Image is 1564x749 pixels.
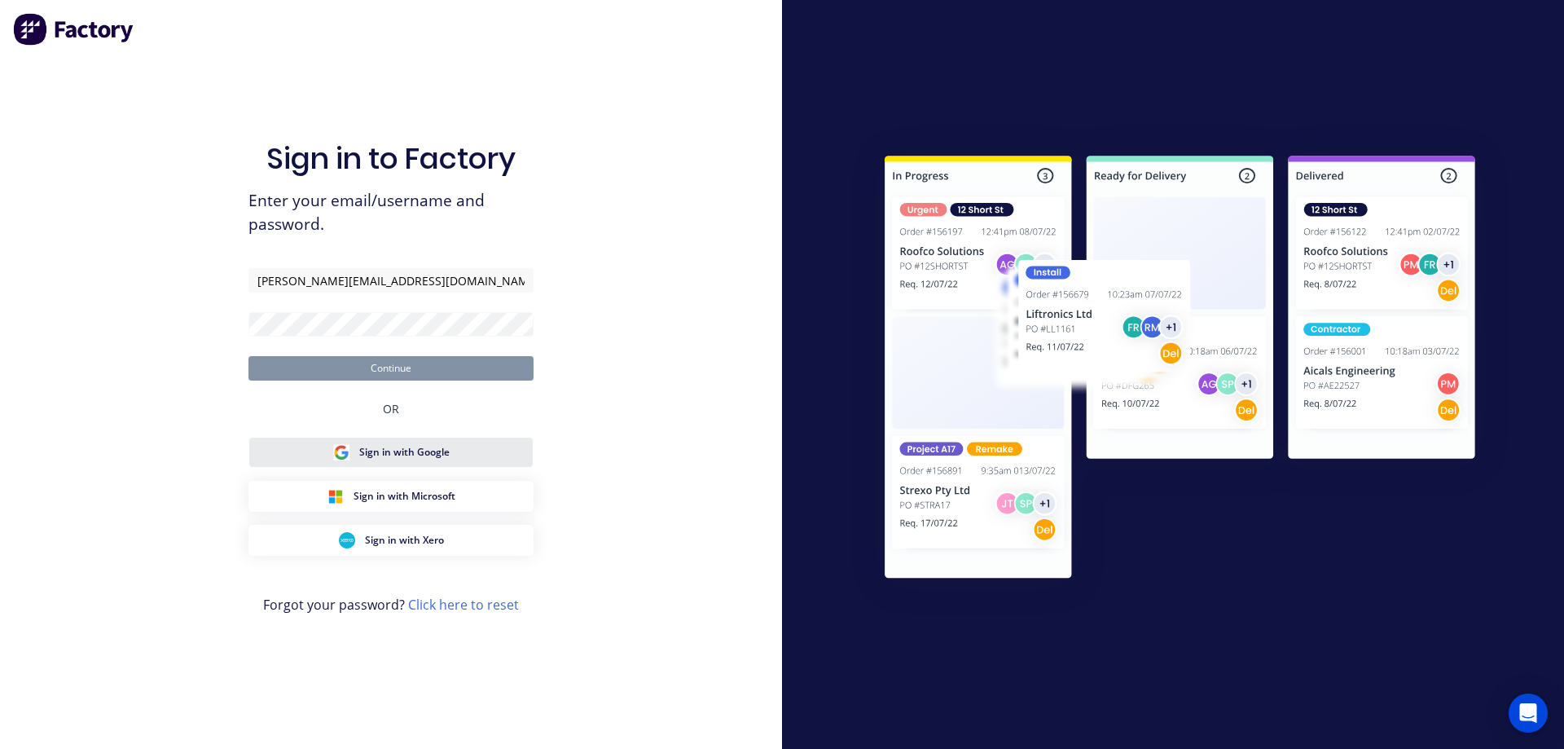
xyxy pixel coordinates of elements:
span: Sign in with Microsoft [354,489,455,504]
a: Click here to reset [408,596,519,614]
img: Factory [13,13,135,46]
img: Microsoft Sign in [327,488,344,504]
img: Xero Sign in [339,532,355,549]
span: Sign in with Google [359,445,450,460]
button: Continue [248,356,534,381]
div: Open Intercom Messenger [1509,694,1548,733]
img: Sign in [849,123,1511,617]
button: Microsoft Sign inSign in with Microsoft [248,481,534,512]
input: Email/Username [248,268,534,293]
button: Xero Sign inSign in with Xero [248,525,534,556]
span: Enter your email/username and password. [248,189,534,236]
h1: Sign in to Factory [266,141,516,176]
img: Google Sign in [333,444,349,460]
span: Forgot your password? [263,595,519,615]
span: Sign in with Xero [365,533,444,548]
div: OR [383,381,399,437]
button: Google Sign inSign in with Google [248,437,534,468]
